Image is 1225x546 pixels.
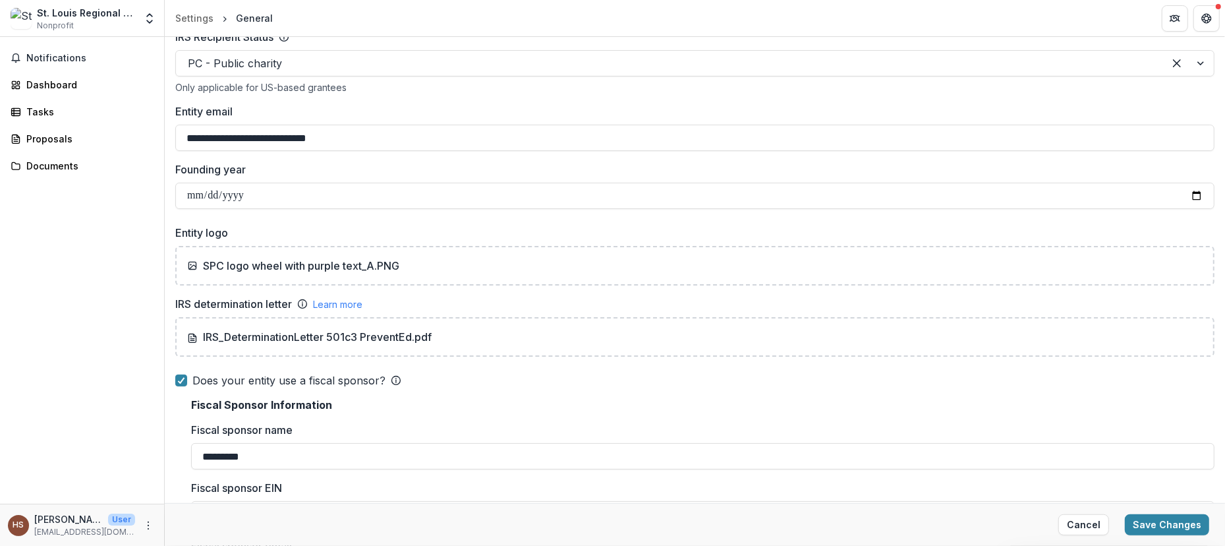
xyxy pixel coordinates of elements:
label: Founding year [175,162,1207,177]
label: IRS Recipient Status [175,29,273,45]
label: Fiscal sponsor EIN [191,480,1207,496]
p: IRS_DeterminationLetter 501c3 PreventEd.pdf [187,329,432,345]
nav: breadcrumb [170,9,278,28]
a: Tasks [5,101,159,123]
a: Dashboard [5,74,159,96]
div: Settings [175,11,214,25]
button: Save Changes [1125,514,1209,535]
div: Tasks [26,105,148,119]
button: Get Help [1193,5,1220,32]
span: Does your entity use a fiscal sponsor? [192,373,385,388]
span: Nonprofit [37,20,74,32]
label: Entity logo [175,225,1207,241]
div: General [236,11,273,25]
a: Learn more [313,297,362,311]
p: User [108,514,135,526]
button: More [140,518,156,533]
a: Settings [170,9,219,28]
div: St. Louis Regional Suicide Prevention Coalition [37,6,135,20]
span: Notifications [26,53,154,64]
a: Proposals [5,128,159,150]
img: St. Louis Regional Suicide Prevention Coalition [11,8,32,29]
button: Notifications [5,47,159,69]
button: Partners [1162,5,1188,32]
button: Cancel [1058,514,1109,535]
p: SPC logo wheel with purple text_A.PNG [203,258,399,274]
div: Hannah Schleicher [13,521,24,530]
h2: Fiscal Sponsor Information [191,399,1214,411]
div: Clear selected options [1166,53,1187,74]
button: Open entity switcher [140,5,159,32]
label: Entity email [175,104,1207,119]
div: Documents [26,159,148,173]
a: Documents [5,155,159,177]
label: IRS determination letter [175,296,292,312]
label: Fiscal sponsor name [191,422,1207,438]
p: [PERSON_NAME] [34,512,103,526]
div: Proposals [26,132,148,146]
div: Only applicable for US-based grantees [175,82,1214,93]
p: [EMAIL_ADDRESS][DOMAIN_NAME] [34,526,135,538]
div: Dashboard [26,78,148,92]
